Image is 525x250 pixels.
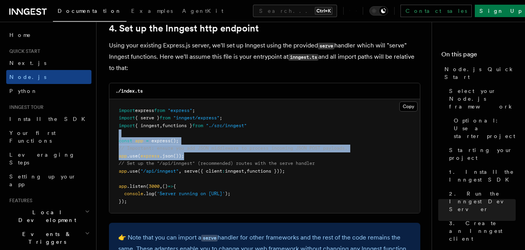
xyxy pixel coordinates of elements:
span: Install the SDK [9,116,90,122]
a: Install the SDK [6,112,91,126]
span: Optional: Use a starter project [454,117,516,140]
a: 3. Create an Inngest client [446,216,516,246]
span: express [140,153,160,159]
p: Using your existing Express.js server, we'll set up Inngest using the provided handler which will... [109,40,420,73]
a: Python [6,84,91,98]
span: Node.js Quick Start [444,65,516,81]
span: AgentKit [182,8,223,14]
span: // Set up the "/api/inngest" (recommended) routes with the serve handler [119,161,315,166]
span: => [168,184,173,189]
span: Your first Functions [9,130,56,144]
span: import [119,123,135,128]
span: ( [146,184,149,189]
a: 4. Set up the Inngest http endpoint [109,23,259,34]
span: ( [138,153,140,159]
h4: On this page [441,50,516,62]
span: (); [170,138,179,143]
span: { serve } [135,115,160,121]
span: Setting up your app [9,173,76,187]
span: functions } [162,123,192,128]
a: Your first Functions [6,126,91,148]
a: Optional: Use a starter project [451,114,516,143]
span: "./src/inngest" [206,123,247,128]
span: functions })); [247,168,285,174]
span: serve [184,168,198,174]
span: 'Server running on [URL]' [157,191,225,196]
span: "inngest/express" [173,115,219,121]
span: ; [192,108,195,113]
kbd: Ctrl+K [315,7,332,15]
code: serve [201,235,218,241]
span: ( [138,168,140,174]
span: Features [6,198,32,204]
span: express [135,108,154,113]
span: .use [127,168,138,174]
span: import [119,108,135,113]
span: Events & Triggers [6,230,85,246]
a: Select your Node.js framework [446,84,516,114]
span: , [160,123,162,128]
a: Setting up your app [6,170,91,191]
span: "/api/inngest" [140,168,179,174]
span: Python [9,88,38,94]
span: Quick start [6,48,40,54]
span: 3. Create an Inngest client [449,219,516,243]
span: app [119,168,127,174]
span: inngest [225,168,244,174]
span: { inngest [135,123,160,128]
span: .listen [127,184,146,189]
button: Events & Triggers [6,227,91,249]
a: 2. Run the Inngest Dev Server [446,187,516,216]
span: , [179,168,181,174]
span: app [119,184,127,189]
a: AgentKit [177,2,228,21]
a: serve [201,234,218,241]
span: ( [154,191,157,196]
span: Leveraging Steps [9,152,75,166]
span: ); [225,191,230,196]
code: serve [318,43,334,49]
code: ./index.ts [116,88,143,94]
span: Node.js [9,74,46,80]
span: express [151,138,170,143]
a: Node.js [6,70,91,84]
span: Select your Node.js framework [449,87,516,110]
span: = [146,138,149,143]
span: const [119,138,132,143]
span: app [119,153,127,159]
span: from [192,123,203,128]
code: inngest.ts [288,54,318,61]
span: ; [219,115,222,121]
a: Starting your project [446,143,516,165]
span: app [135,138,143,143]
a: Contact sales [400,5,472,17]
span: 1. Install the Inngest SDK [449,168,516,184]
span: .use [127,153,138,159]
span: ()); [173,153,184,159]
span: Next.js [9,60,46,66]
span: "express" [168,108,192,113]
span: { [173,184,176,189]
span: : [222,168,225,174]
span: Starting your project [449,146,516,162]
span: () [162,184,168,189]
button: Search...Ctrl+K [253,5,337,17]
a: Examples [126,2,177,21]
a: 1. Install the Inngest SDK [446,165,516,187]
span: }); [119,199,127,204]
span: from [154,108,165,113]
a: Leveraging Steps [6,148,91,170]
a: Node.js Quick Start [441,62,516,84]
button: Toggle dark mode [369,6,388,16]
span: from [160,115,170,121]
span: Inngest tour [6,104,44,110]
span: Home [9,31,31,39]
span: ({ client [198,168,222,174]
span: 3000 [149,184,160,189]
span: 2. Run the Inngest Dev Server [449,190,516,213]
span: // Important: ensure you add JSON middleware to process incoming JSON POST payloads. [119,145,348,151]
a: Documentation [53,2,126,22]
span: console [124,191,143,196]
a: Next.js [6,56,91,70]
span: Examples [131,8,173,14]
